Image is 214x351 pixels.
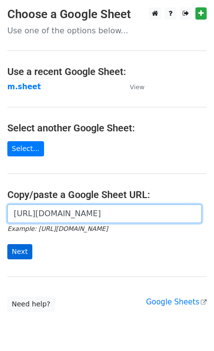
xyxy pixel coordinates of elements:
p: Use one of the options below... [7,25,207,36]
input: Paste your Google Sheet URL here [7,204,202,223]
a: Need help? [7,297,55,312]
a: m.sheet [7,82,41,91]
a: Select... [7,141,44,156]
a: View [120,82,144,91]
small: View [130,83,144,91]
input: Next [7,244,32,259]
a: Google Sheets [146,298,207,306]
h4: Use a recent Google Sheet: [7,66,207,77]
h4: Select another Google Sheet: [7,122,207,134]
small: Example: [URL][DOMAIN_NAME] [7,225,108,232]
h3: Choose a Google Sheet [7,7,207,22]
h4: Copy/paste a Google Sheet URL: [7,189,207,201]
